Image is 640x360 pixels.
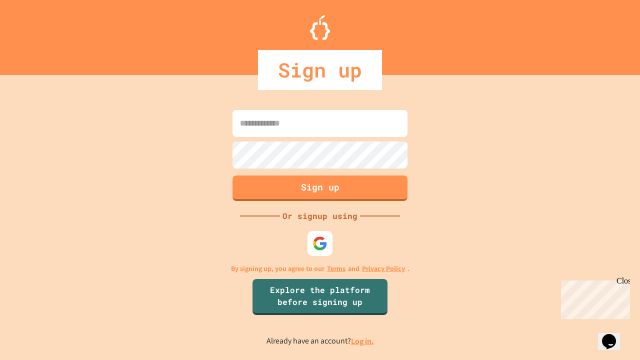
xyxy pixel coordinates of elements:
[362,263,405,274] a: Privacy Policy
[232,175,407,201] button: Sign up
[310,15,330,40] img: Logo.svg
[4,4,69,63] div: Chat with us now!Close
[598,320,630,350] iframe: chat widget
[280,210,360,222] div: Or signup using
[557,276,630,319] iframe: chat widget
[258,50,382,90] div: Sign up
[327,263,345,274] a: Terms
[312,236,327,251] img: google-icon.svg
[231,263,409,274] p: By signing up, you agree to our and .
[351,336,374,346] a: Log in.
[252,279,387,315] a: Explore the platform before signing up
[266,335,374,347] p: Already have an account?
